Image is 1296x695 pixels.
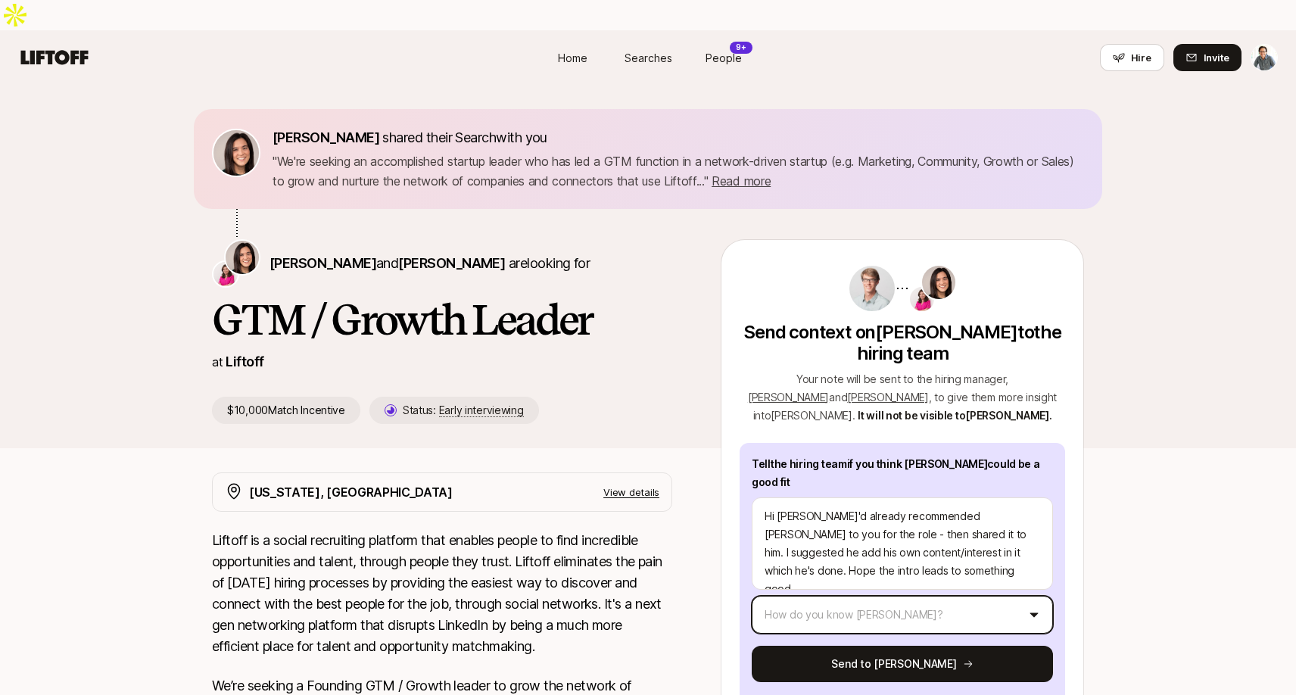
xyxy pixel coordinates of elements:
span: [PERSON_NAME] [847,391,928,404]
span: Read more [712,173,771,189]
span: and [376,255,505,271]
p: Liftoff is a social recruiting platform that enables people to find incredible opportunities and ... [212,530,672,657]
button: Hire [1100,44,1164,71]
p: Status: [403,401,524,419]
img: Eleanor Morgan [226,241,259,274]
p: Send context on [PERSON_NAME] to the hiring team [740,322,1065,364]
span: Searches [625,50,672,66]
a: Searches [610,44,686,72]
p: at [212,352,223,372]
span: [PERSON_NAME] [398,255,505,271]
span: Home [558,50,587,66]
button: Invite [1173,44,1241,71]
img: a24d8b60_38b7_44bc_9459_9cd861be1c31.jfif [849,266,895,311]
h1: GTM / Growth Leader [212,297,672,342]
span: [PERSON_NAME] [269,255,376,271]
a: Liftoff [226,354,263,369]
p: shared their Search [273,127,553,148]
span: Hire [1131,50,1151,65]
p: 9+ [736,42,746,53]
span: Invite [1204,50,1229,65]
img: Emma Frane [213,262,238,286]
span: [PERSON_NAME] [273,129,379,145]
p: $10,000 Match Incentive [212,397,360,424]
span: [PERSON_NAME] [748,391,829,404]
span: Early interviewing [439,404,524,417]
img: Sam Faillace [1251,45,1277,70]
span: and [829,391,929,404]
span: with you [496,129,547,145]
img: 71d7b91d_d7cb_43b4_a7ea_a9b2f2cc6e03.jpg [213,130,259,176]
p: " We're seeking an accomplished startup leader who has led a GTM function in a network-driven sta... [273,151,1084,191]
textarea: Hi [PERSON_NAME]'d already recommended [PERSON_NAME] to you for the role - then shared it to him.... [752,497,1053,590]
button: Sam Faillace [1251,44,1278,71]
a: Home [534,44,610,72]
span: Your note will be sent to the hiring manager, , to give them more insight into [PERSON_NAME] . [748,372,1057,422]
a: People9+ [686,44,762,72]
span: It will not be visible to [PERSON_NAME] . [858,409,1051,422]
p: are looking for [269,253,590,274]
img: Eleanor Morgan [922,266,955,299]
p: View details [603,485,659,500]
img: Emma Frane [910,287,934,311]
p: [US_STATE], [GEOGRAPHIC_DATA] [249,482,453,502]
span: People [706,50,742,66]
button: Send to [PERSON_NAME] [752,646,1053,682]
p: Tell the hiring team if you think [PERSON_NAME] could be a good fit [752,455,1053,491]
